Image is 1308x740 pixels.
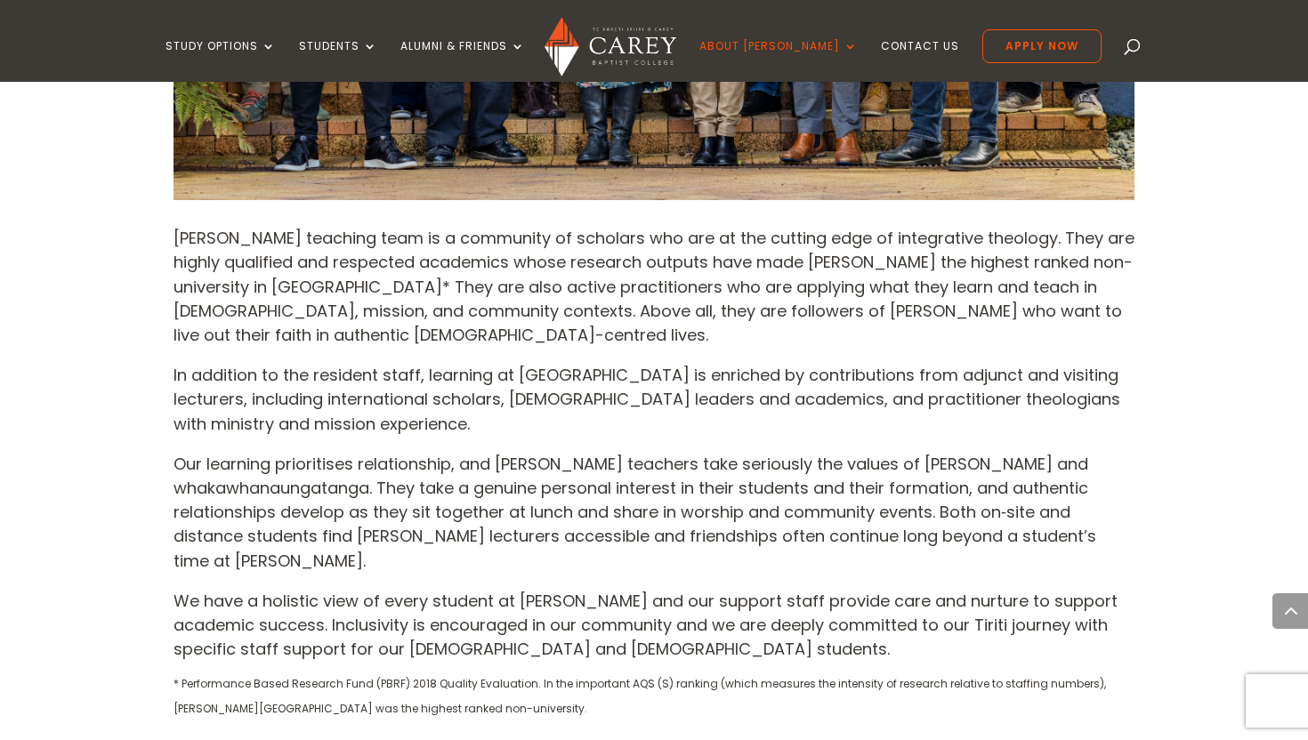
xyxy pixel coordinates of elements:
[299,40,377,82] a: Students
[174,452,1134,589] p: Our learning prioritises relationship, and [PERSON_NAME] teachers take seriously the values of [P...
[166,40,276,82] a: Study Options
[174,590,1118,660] span: We have a holistic view of every student at [PERSON_NAME] and our support staff provide care and ...
[174,226,1134,363] p: [PERSON_NAME] teaching team is a community of scholars who are at the cutting edge of integrative...
[881,40,959,82] a: Contact Us
[699,40,858,82] a: About [PERSON_NAME]
[545,17,675,76] img: Carey Baptist College
[174,363,1134,452] p: In addition to the resident staff, learning at [GEOGRAPHIC_DATA] is enriched by contributions fro...
[982,29,1102,63] a: Apply Now
[400,40,525,82] a: Alumni & Friends
[174,672,1134,720] p: * Performance Based Research Fund (PBRF) 2018 Quality Evaluation. In the important AQS (S) rankin...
